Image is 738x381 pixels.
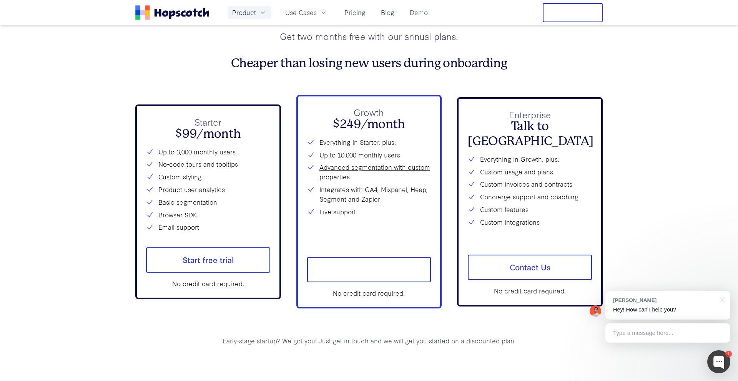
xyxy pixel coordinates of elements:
[146,247,270,273] a: Start free trial
[158,210,197,220] a: Browser SDK
[135,56,603,71] h3: Cheaper than losing new users during onboarding
[543,3,603,22] button: Free Trial
[228,6,271,19] button: Product
[319,162,431,182] a: Advanced segmentation with custom properties
[307,150,431,160] li: Up to 10,000 monthly users
[135,30,603,43] p: Get two months free with our annual plans.
[307,137,431,147] li: Everything in Starter, plus:
[468,217,592,227] li: Custom integrations
[146,159,270,169] li: No-code tours and tooltips
[307,207,431,217] li: Live support
[146,279,270,288] div: No credit card required.
[146,172,270,182] li: Custom styling
[146,127,270,141] h2: $99/month
[468,119,592,149] h2: Talk to [GEOGRAPHIC_DATA]
[590,305,601,317] img: Mark Spera
[468,205,592,214] li: Custom features
[613,297,715,304] div: [PERSON_NAME]
[468,192,592,202] li: Concierge support and coaching
[468,255,592,280] a: Contact Us
[307,106,431,119] p: Growth
[613,306,723,314] p: Hey! How can I help you?
[468,108,592,121] p: Enterprise
[146,185,270,194] li: Product user analytics
[605,323,730,343] div: Type a message here...
[307,117,431,132] h2: $249/month
[135,5,209,20] a: Home
[468,286,592,296] div: No credit card required.
[341,6,369,19] a: Pricing
[307,288,431,298] div: No credit card required.
[378,6,397,19] a: Blog
[146,197,270,207] li: Basic segmentation
[307,185,431,204] li: Integrates with GA4, Mixpanel, Heap, Segment and Zapier
[232,8,256,17] span: Product
[333,336,369,345] a: get in touch
[281,6,332,19] button: Use Cases
[468,167,592,177] li: Custom usage and plans
[146,115,270,129] p: Starter
[307,257,431,282] a: Start free trial
[468,179,592,189] li: Custom invoices and contracts
[468,154,592,164] li: Everything in Growth, plus:
[135,336,603,346] p: Early-stage startup? We got you! Just and we will get you started on a discounted plan.
[725,351,732,357] div: 1
[146,222,270,232] li: Email support
[285,8,317,17] span: Use Cases
[407,6,431,19] a: Demo
[146,147,270,157] li: Up to 3,000 monthly users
